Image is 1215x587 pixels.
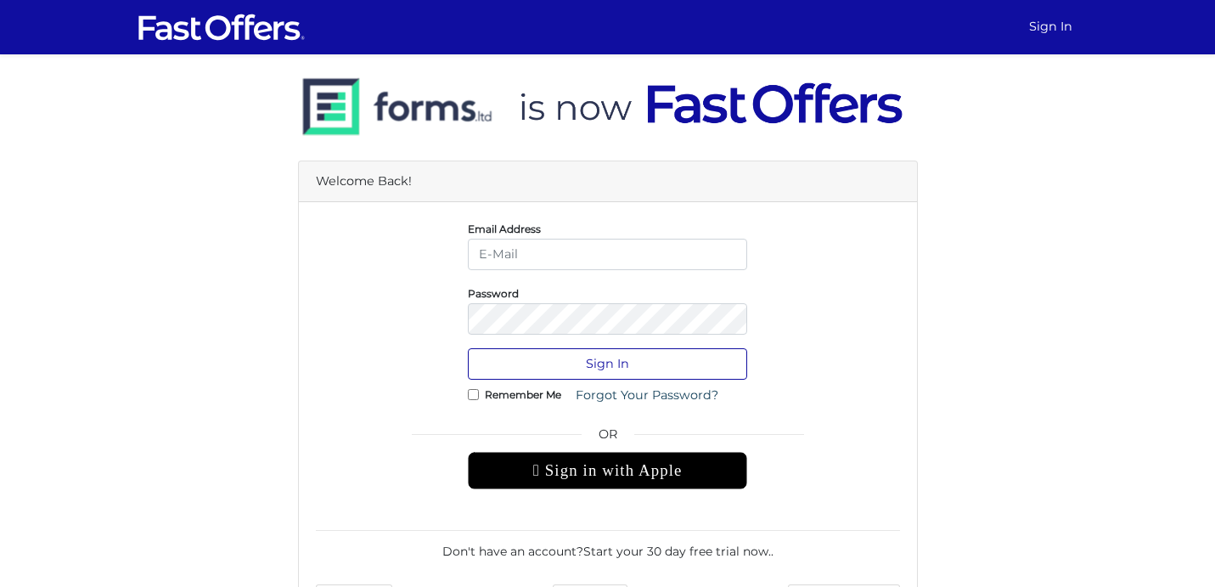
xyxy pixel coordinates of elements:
div: Don't have an account? . [316,530,900,561]
div: Welcome Back! [299,161,917,202]
label: Email Address [468,227,541,231]
span: OR [468,425,747,452]
a: Forgot Your Password? [565,380,729,411]
label: Remember Me [485,392,561,397]
a: Sign In [1022,10,1079,43]
input: E-Mail [468,239,747,270]
div: Sign in with Apple [468,452,747,489]
a: Start your 30 day free trial now. [583,544,771,559]
button: Sign In [468,348,747,380]
label: Password [468,291,519,296]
